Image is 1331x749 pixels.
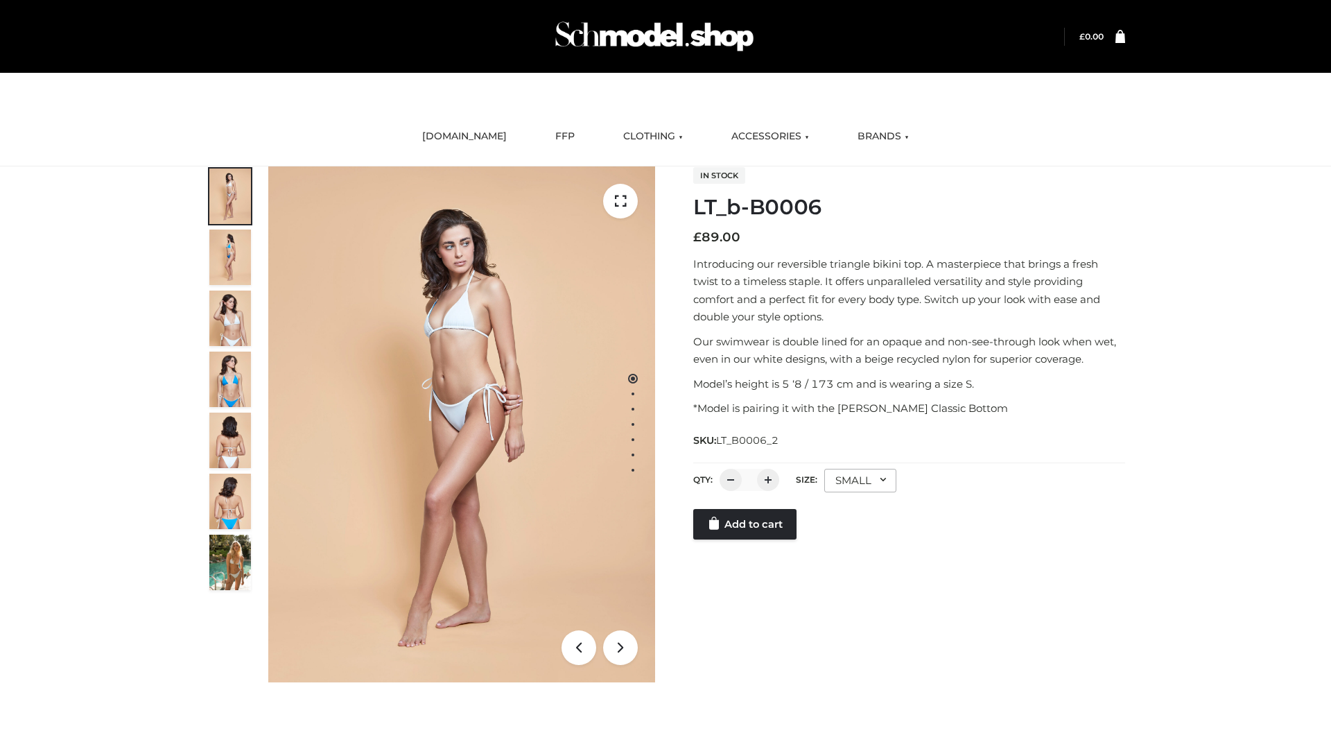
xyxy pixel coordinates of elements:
[693,230,740,245] bdi: 89.00
[693,167,745,184] span: In stock
[268,166,655,682] img: LT_b-B0006
[693,399,1125,417] p: *Model is pairing it with the [PERSON_NAME] Classic Bottom
[824,469,896,492] div: SMALL
[847,121,919,152] a: BRANDS
[693,255,1125,326] p: Introducing our reversible triangle bikini top. A masterpiece that brings a fresh twist to a time...
[693,509,797,540] a: Add to cart
[209,230,251,285] img: ArielClassicBikiniTop_CloudNine_AzureSky_OW114ECO_2-scaled.jpg
[209,352,251,407] img: ArielClassicBikiniTop_CloudNine_AzureSky_OW114ECO_4-scaled.jpg
[716,434,778,447] span: LT_B0006_2
[796,474,817,485] label: Size:
[693,230,702,245] span: £
[209,413,251,468] img: ArielClassicBikiniTop_CloudNine_AzureSky_OW114ECO_7-scaled.jpg
[209,535,251,590] img: Arieltop_CloudNine_AzureSky2.jpg
[693,432,780,449] span: SKU:
[209,474,251,529] img: ArielClassicBikiniTop_CloudNine_AzureSky_OW114ECO_8-scaled.jpg
[209,291,251,346] img: ArielClassicBikiniTop_CloudNine_AzureSky_OW114ECO_3-scaled.jpg
[1079,31,1104,42] a: £0.00
[412,121,517,152] a: [DOMAIN_NAME]
[545,121,585,152] a: FFP
[613,121,693,152] a: CLOTHING
[209,169,251,224] img: ArielClassicBikiniTop_CloudNine_AzureSky_OW114ECO_1-scaled.jpg
[693,333,1125,368] p: Our swimwear is double lined for an opaque and non-see-through look when wet, even in our white d...
[721,121,819,152] a: ACCESSORIES
[1079,31,1085,42] span: £
[693,195,1125,220] h1: LT_b-B0006
[693,474,713,485] label: QTY:
[1079,31,1104,42] bdi: 0.00
[693,375,1125,393] p: Model’s height is 5 ‘8 / 173 cm and is wearing a size S.
[550,9,758,64] img: Schmodel Admin 964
